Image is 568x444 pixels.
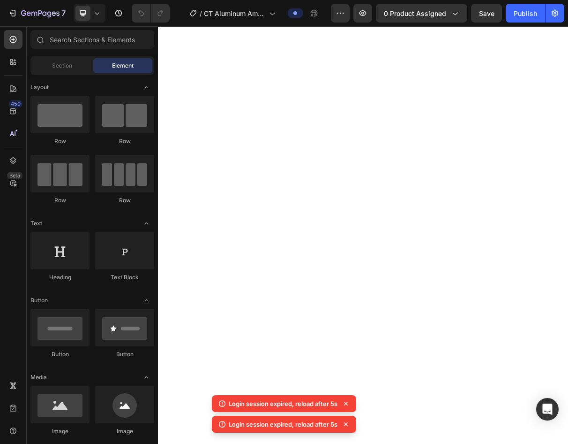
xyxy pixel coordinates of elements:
[30,196,90,205] div: Row
[139,216,154,231] span: Toggle open
[536,398,559,421] div: Open Intercom Messenger
[229,399,337,408] p: Login session expired, reload after 5s
[229,420,337,429] p: Login session expired, reload after 5s
[112,61,134,70] span: Element
[139,293,154,308] span: Toggle open
[479,9,494,17] span: Save
[95,350,154,359] div: Button
[158,26,568,444] iframe: Design area
[30,273,90,282] div: Heading
[95,273,154,282] div: Text Block
[30,296,48,305] span: Button
[471,4,502,23] button: Save
[200,8,202,18] span: /
[95,427,154,436] div: Image
[4,4,70,23] button: 7
[514,8,537,18] div: Publish
[9,100,22,107] div: 450
[30,83,49,92] span: Layout
[30,137,90,145] div: Row
[384,8,446,18] span: 0 product assigned
[30,373,47,382] span: Media
[61,8,66,19] p: 7
[7,172,22,179] div: Beta
[95,137,154,145] div: Row
[139,80,154,95] span: Toggle open
[30,427,90,436] div: Image
[52,61,72,70] span: Section
[506,4,545,23] button: Publish
[376,4,467,23] button: 0 product assigned
[204,8,265,18] span: CT Aluminum American Tray
[139,370,154,385] span: Toggle open
[30,350,90,359] div: Button
[132,4,170,23] div: Undo/Redo
[30,219,42,228] span: Text
[30,30,154,49] input: Search Sections & Elements
[95,196,154,205] div: Row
